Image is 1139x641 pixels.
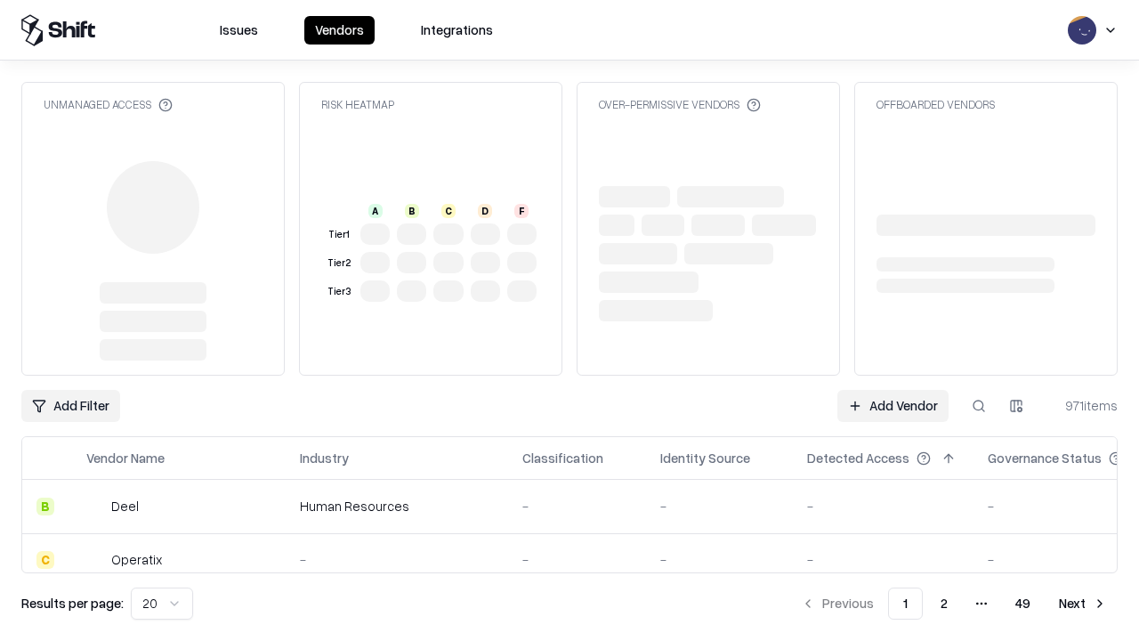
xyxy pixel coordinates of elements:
p: Results per page: [21,594,124,613]
div: Deel [111,497,139,515]
div: Identity Source [660,449,750,467]
nav: pagination [790,588,1118,620]
button: Issues [209,16,269,45]
div: - [807,497,959,515]
a: Add Vendor [837,390,949,422]
div: 971 items [1046,396,1118,415]
div: Detected Access [807,449,909,467]
div: Vendor Name [86,449,165,467]
div: B [36,498,54,515]
div: - [660,550,779,569]
div: - [807,550,959,569]
div: Classification [522,449,603,467]
button: Next [1048,588,1118,620]
div: Tier 2 [325,256,353,271]
img: Operatix [86,551,104,569]
div: Tier 3 [325,284,353,299]
button: Vendors [304,16,375,45]
div: Human Resources [300,497,494,515]
div: Offboarded Vendors [876,97,995,112]
div: F [514,204,529,218]
button: 1 [888,588,923,620]
div: - [300,550,494,569]
div: - [522,550,632,569]
button: Add Filter [21,390,120,422]
div: Industry [300,449,349,467]
button: Integrations [410,16,504,45]
div: Tier 1 [325,227,353,242]
div: Unmanaged Access [44,97,173,112]
div: C [441,204,456,218]
div: B [405,204,419,218]
div: D [478,204,492,218]
div: A [368,204,383,218]
div: - [522,497,632,515]
img: Deel [86,498,104,515]
div: C [36,551,54,569]
button: 49 [1001,588,1045,620]
div: Risk Heatmap [321,97,394,112]
div: Over-Permissive Vendors [599,97,761,112]
button: 2 [926,588,962,620]
div: - [660,497,779,515]
div: Governance Status [988,449,1102,467]
div: Operatix [111,550,162,569]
